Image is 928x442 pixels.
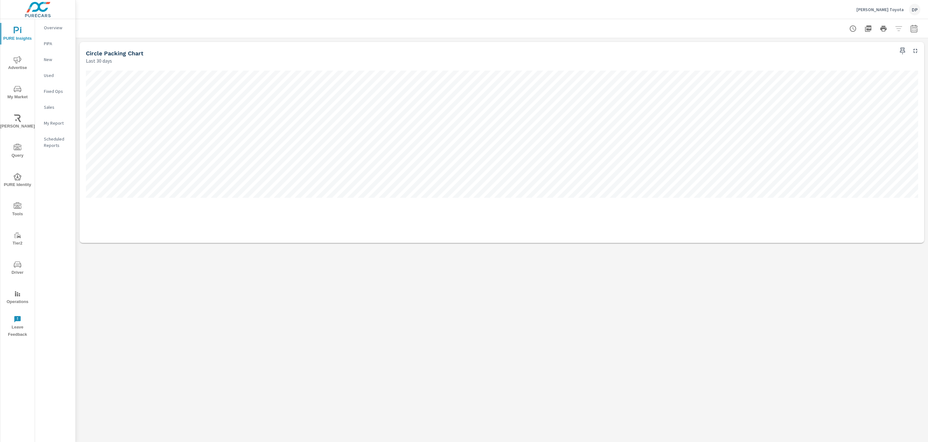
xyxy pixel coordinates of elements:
[35,55,75,64] div: New
[910,46,920,56] button: Minimize Widget
[2,261,33,276] span: Driver
[44,136,70,148] p: Scheduled Reports
[856,7,904,12] p: [PERSON_NAME] Toyota
[44,56,70,63] p: New
[2,56,33,72] span: Advertise
[35,71,75,80] div: Used
[35,86,75,96] div: Fixed Ops
[2,202,33,218] span: Tools
[2,231,33,247] span: Tier2
[2,315,33,338] span: Leave Feedback
[0,19,35,341] div: nav menu
[86,57,112,65] p: Last 30 days
[2,27,33,42] span: PURE Insights
[2,144,33,159] span: Query
[35,23,75,32] div: Overview
[35,118,75,128] div: My Report
[35,102,75,112] div: Sales
[2,173,33,189] span: PURE Identity
[877,22,890,35] button: Print Report
[44,72,70,79] p: Used
[2,85,33,101] span: My Market
[2,290,33,306] span: Operations
[44,40,70,47] p: PIPA
[86,50,143,57] h5: Circle Packing Chart
[862,22,875,35] button: "Export Report to PDF"
[44,24,70,31] p: Overview
[44,104,70,110] p: Sales
[908,22,920,35] button: Select Date Range
[35,134,75,150] div: Scheduled Reports
[44,88,70,94] p: Fixed Ops
[44,120,70,126] p: My Report
[897,46,908,56] span: Save this to your personalized report
[909,4,920,15] div: DP
[2,114,33,130] span: [PERSON_NAME]
[35,39,75,48] div: PIPA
